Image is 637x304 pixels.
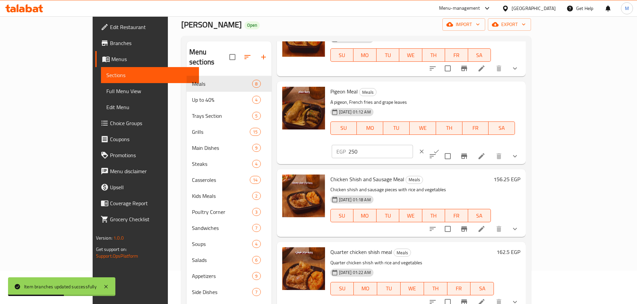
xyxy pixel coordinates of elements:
[507,60,523,76] button: show more
[442,18,485,31] button: import
[187,108,272,124] div: Trays Section5
[192,240,252,248] div: Soups
[252,241,260,247] span: 4
[330,282,354,295] button: SU
[377,282,401,295] button: TU
[468,48,491,62] button: SA
[456,148,472,164] button: Branch-specific-item
[187,156,272,172] div: Steaks4
[110,39,194,47] span: Branches
[493,20,526,29] span: export
[465,123,486,133] span: FR
[252,208,260,216] div: items
[192,272,252,280] span: Appetizers
[95,35,199,51] a: Branches
[625,5,629,12] span: M
[250,176,260,184] div: items
[353,209,377,222] button: MO
[101,99,199,115] a: Edit Menu
[282,247,325,290] img: Quarter chicken shish meal
[414,144,429,159] button: clear
[511,64,519,72] svg: Show Choices
[106,87,194,95] span: Full Menu View
[425,211,443,221] span: TH
[473,284,491,293] span: SA
[399,48,422,62] button: WE
[507,221,523,237] button: show more
[250,177,260,183] span: 14
[95,19,199,35] a: Edit Restaurant
[252,144,260,152] div: items
[491,221,507,237] button: delete
[252,97,260,103] span: 4
[192,80,252,88] span: Meals
[244,22,260,28] span: Open
[448,50,465,60] span: FR
[192,144,252,152] span: Main Dishes
[330,86,358,96] span: Pigeon Meal
[252,81,260,87] span: 8
[377,48,400,62] button: TU
[192,176,250,184] span: Casseroles
[282,87,325,129] img: Pigeon Meal
[252,192,260,200] div: items
[95,211,199,227] a: Grocery Checklist
[402,211,420,221] span: WE
[422,209,445,222] button: TH
[448,20,480,29] span: import
[187,268,272,284] div: Appetizers9
[187,76,272,92] div: Meals8
[489,121,515,135] button: SA
[379,50,397,60] span: TU
[491,148,507,164] button: delete
[187,172,272,188] div: Casseroles14
[252,240,260,248] div: items
[356,50,374,60] span: MO
[488,18,531,31] button: export
[96,234,112,242] span: Version:
[427,284,445,293] span: TH
[252,113,260,119] span: 5
[255,49,272,65] button: Add section
[187,204,272,220] div: Poultry Corner3
[252,257,260,263] span: 6
[95,195,199,211] a: Coverage Report
[252,256,260,264] div: items
[497,247,520,257] h6: 162.5 EGP
[425,221,441,237] button: sort-choices
[187,220,272,236] div: Sandwiches7
[330,174,404,184] span: Chicken Shish and Sausage Meal
[330,121,357,135] button: SU
[192,288,252,296] span: Side Dishes
[477,64,486,72] a: Edit menu item
[359,123,381,133] span: MO
[111,55,194,63] span: Menus
[356,284,375,293] span: MO
[192,224,252,232] span: Sandwiches
[333,211,351,221] span: SU
[394,249,411,257] span: Meals
[468,209,491,222] button: SA
[470,282,494,295] button: SA
[192,208,252,216] div: Poultry Corner
[477,152,486,160] a: Edit menu item
[110,183,194,191] span: Upsell
[441,222,455,236] span: Select to update
[333,50,351,60] span: SU
[192,160,252,168] span: Steaks
[187,92,272,108] div: Up to 40%4
[379,211,397,221] span: TU
[330,259,494,267] p: Quarter chicken shish with rice and vegetables
[445,48,468,62] button: FR
[95,51,199,67] a: Menus
[250,129,260,135] span: 15
[252,273,260,279] span: 9
[101,83,199,99] a: Full Menu View
[192,192,252,200] span: Kids Meals
[252,224,260,232] div: items
[439,4,480,12] div: Menu-management
[336,147,346,156] p: EGP
[192,128,250,136] div: Grills
[399,209,422,222] button: WE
